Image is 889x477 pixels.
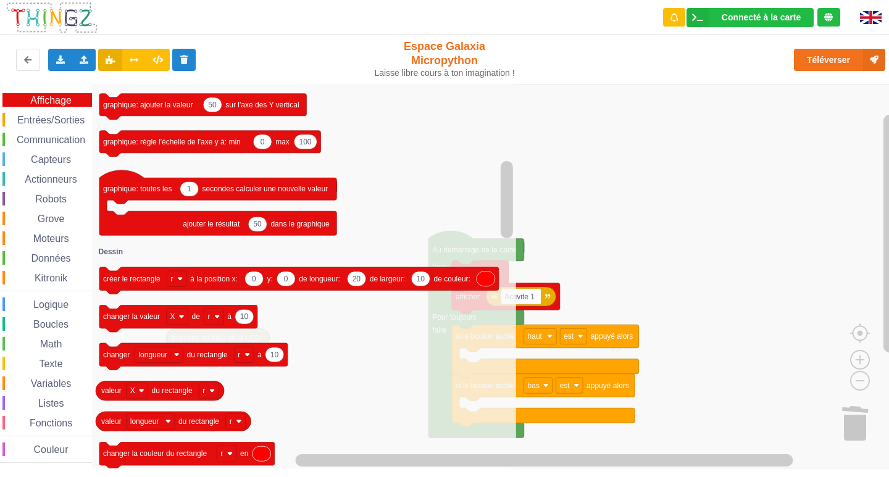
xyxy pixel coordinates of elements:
[187,185,191,193] text: 1
[28,418,74,428] span: Fonctions
[29,378,73,389] span: Variables
[270,220,330,228] text: dans le graphique
[794,49,885,71] button: Téléverser
[190,275,238,283] text: à la position x:
[36,214,67,224] span: Grove
[202,185,328,193] text: secondes calculer une nouvelle valeur
[370,275,405,283] text: de largeur:
[31,233,71,244] span: Moteurs
[138,350,167,359] text: longueur
[369,39,520,78] div: Espace Galaxia Micropython
[240,312,249,321] text: 10
[202,386,205,395] text: r
[99,247,123,256] text: Dessin
[860,11,882,24] img: gb.png
[227,312,232,321] text: à
[261,138,265,146] text: 0
[33,273,69,283] span: Kitronik
[101,417,122,426] text: valeur
[30,253,73,263] span: Données
[37,359,64,369] span: Texte
[238,350,240,359] text: r
[103,185,172,193] text: graphique: toutes les
[6,1,98,34] img: thingz_logo.png
[284,275,288,283] text: 0
[207,312,210,321] text: r
[152,386,193,395] text: du rectangle
[257,350,262,359] text: à
[170,275,173,283] text: r
[36,398,66,409] span: Listes
[103,275,161,283] text: créer le rectangle
[240,449,248,458] text: en
[29,154,73,165] span: Capteurs
[103,312,160,321] text: changer la valeur
[103,101,193,109] text: graphique: ajouter la valeur
[28,95,73,106] span: Affichage
[560,381,570,390] text: est
[416,275,425,283] text: 10
[183,220,240,228] text: ajouter le résultat
[528,381,540,390] text: bas
[15,115,86,125] span: Entrées/Sorties
[208,101,217,109] text: 50
[187,350,228,359] text: du rectangle
[103,449,207,458] text: changer la couleur du rectangle
[32,444,70,455] span: Couleur
[191,312,200,321] text: de
[253,220,262,228] text: 50
[270,350,279,359] text: 10
[586,381,629,390] text: appuyé alors
[353,275,361,283] text: 20
[225,101,299,109] text: sur l'axe des Y vertical
[15,135,87,145] span: Communication
[31,299,70,310] span: Logique
[178,417,219,426] text: du rectangle
[33,194,69,204] span: Robots
[722,13,801,22] div: Connecté à la carte
[299,138,311,146] text: 100
[220,449,223,458] text: r
[299,275,340,283] text: de longueur:
[275,138,290,146] text: max
[687,8,814,27] div: Ta base fonctionne bien !
[103,350,130,359] text: changer
[528,332,543,341] text: haut
[564,332,574,341] text: est
[817,8,840,27] div: Tu es connecté au serveur de création de Thingz
[130,386,135,395] text: X
[101,386,122,395] text: valeur
[23,174,79,185] span: Actionneurs
[38,339,64,349] span: Math
[369,68,520,78] div: Laisse libre cours à ton imagination !
[31,319,70,330] span: Boucles
[434,275,470,283] text: de couleur:
[130,417,159,426] text: longueur
[591,332,633,341] text: appuyé alors
[504,292,535,301] text: Activite 1
[103,138,241,146] text: graphique: règle l'échelle de l'axe y à: min
[230,417,232,426] text: r
[170,312,175,321] text: X
[252,275,256,283] text: 0
[267,275,273,283] text: y:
